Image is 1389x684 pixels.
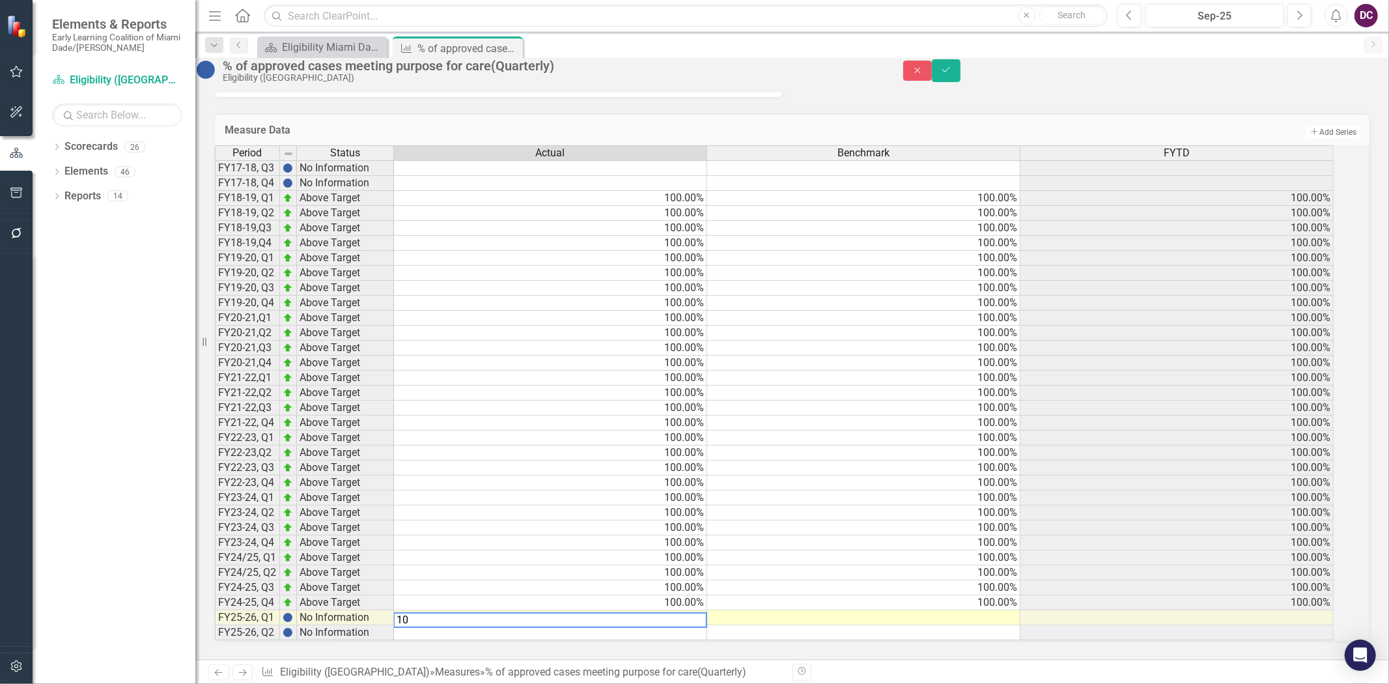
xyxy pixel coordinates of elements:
div: Sep-25 [1150,8,1280,24]
td: FY23-24, Q4 [215,535,280,550]
td: FY23-24, Q1 [215,491,280,506]
img: zOikAAAAAElFTkSuQmCC [283,507,293,518]
td: FY25-26, Q1 [215,610,280,625]
div: Eligibility Miami Dade Dashboard [282,39,384,55]
td: 100.00% [707,281,1020,296]
td: FY24/25, Q1 [215,550,280,565]
td: 100.00% [707,535,1020,550]
td: Above Target [297,296,394,311]
img: zOikAAAAAElFTkSuQmCC [283,403,293,413]
td: 100.00% [394,416,707,431]
td: 100.00% [1020,506,1334,520]
img: zOikAAAAAElFTkSuQmCC [283,328,293,338]
td: 100.00% [707,236,1020,251]
td: 100.00% [707,266,1020,281]
td: FY22-23, Q1 [215,431,280,446]
td: Above Target [297,341,394,356]
td: 100.00% [1020,476,1334,491]
img: zOikAAAAAElFTkSuQmCC [283,238,293,248]
span: Search [1058,10,1086,20]
input: Search Below... [52,104,182,126]
td: 100.00% [1020,341,1334,356]
img: zOikAAAAAElFTkSuQmCC [283,552,293,563]
td: FY17-18, Q3 [215,160,280,176]
td: FY21-22,Q1 [215,371,280,386]
td: Above Target [297,565,394,580]
td: 100.00% [394,371,707,386]
td: Above Target [297,191,394,206]
td: FY21-22,Q2 [215,386,280,401]
td: 100.00% [1020,386,1334,401]
td: Above Target [297,206,394,221]
img: BgCOk07PiH71IgAAAABJRU5ErkJggg== [283,163,293,173]
td: 100.00% [707,296,1020,311]
div: Eligibility ([GEOGRAPHIC_DATA]) [223,73,877,83]
a: Scorecards [64,139,118,154]
td: 100.00% [1020,431,1334,446]
small: Early Learning Coalition of Miami Dade/[PERSON_NAME] [52,32,182,53]
div: 26 [124,141,145,152]
img: zOikAAAAAElFTkSuQmCC [283,582,293,593]
td: 100.00% [707,251,1020,266]
td: Above Target [297,326,394,341]
span: Actual [536,147,565,159]
td: Above Target [297,461,394,476]
td: Above Target [297,446,394,461]
td: 100.00% [707,431,1020,446]
img: zOikAAAAAElFTkSuQmCC [283,343,293,353]
td: FY18-19,Q4 [215,236,280,251]
td: FY19-20, Q1 [215,251,280,266]
img: zOikAAAAAElFTkSuQmCC [283,537,293,548]
td: 100.00% [394,535,707,550]
td: FY18-19, Q2 [215,206,280,221]
img: zOikAAAAAElFTkSuQmCC [283,268,293,278]
img: zOikAAAAAElFTkSuQmCC [283,298,293,308]
td: FY20-21,Q2 [215,326,280,341]
td: FY20-21,Q4 [215,356,280,371]
td: FY20-21,Q1 [215,311,280,326]
img: zOikAAAAAElFTkSuQmCC [283,223,293,233]
td: Above Target [297,311,394,326]
a: Reports [64,189,101,204]
button: Sep-25 [1145,4,1284,27]
td: Above Target [297,386,394,401]
td: 100.00% [707,491,1020,506]
td: 100.00% [1020,371,1334,386]
img: zOikAAAAAElFTkSuQmCC [283,193,293,203]
img: 8DAGhfEEPCf229AAAAAElFTkSuQmCC [283,149,294,159]
td: 100.00% [1020,461,1334,476]
div: DC [1354,4,1378,27]
span: Elements & Reports [52,16,182,32]
td: 100.00% [394,461,707,476]
td: Above Target [297,580,394,595]
button: Search [1039,7,1104,25]
td: FY18-19,Q3 [215,221,280,236]
td: 100.00% [1020,595,1334,610]
img: zOikAAAAAElFTkSuQmCC [283,358,293,368]
div: 46 [115,166,135,177]
td: 100.00% [707,221,1020,236]
div: % of approved cases meeting purpose for care(Quarterly) [417,40,520,57]
td: 100.00% [707,206,1020,221]
td: 100.00% [394,206,707,221]
td: 100.00% [394,446,707,461]
span: Status [330,147,360,159]
td: 100.00% [394,356,707,371]
td: 100.00% [707,341,1020,356]
td: 100.00% [394,506,707,520]
td: 100.00% [1020,416,1334,431]
td: 100.00% [707,356,1020,371]
td: 100.00% [394,550,707,565]
img: zOikAAAAAElFTkSuQmCC [283,492,293,503]
td: Above Target [297,506,394,520]
a: Eligibility ([GEOGRAPHIC_DATA]) [280,666,430,678]
td: Above Target [297,431,394,446]
td: FY22-23, Q4 [215,476,280,491]
td: Above Target [297,520,394,535]
td: 100.00% [707,371,1020,386]
h3: Measure Data [225,124,850,136]
td: Above Target [297,371,394,386]
td: Above Target [297,281,394,296]
td: FY18-19, Q1 [215,191,280,206]
td: FY21-22,Q3 [215,401,280,416]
